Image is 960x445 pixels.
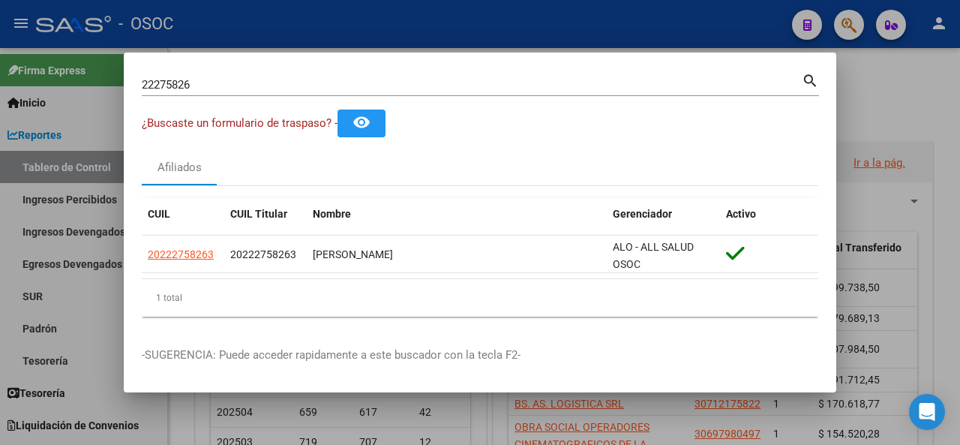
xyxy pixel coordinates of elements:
[230,208,287,220] span: CUIL Titular
[148,248,214,260] span: 20222758263
[352,113,370,131] mat-icon: remove_red_eye
[142,347,818,364] p: -SUGERENCIA: Puede acceder rapidamente a este buscador con la tecla F2-
[720,198,818,230] datatable-header-cell: Activo
[726,208,756,220] span: Activo
[142,116,337,130] span: ¿Buscaste un formulario de traspaso? -
[613,241,694,270] span: ALO - ALL SALUD OSOC
[157,159,202,176] div: Afiliados
[607,198,720,230] datatable-header-cell: Gerenciador
[313,246,601,263] div: [PERSON_NAME]
[148,208,170,220] span: CUIL
[307,198,607,230] datatable-header-cell: Nombre
[142,198,224,230] datatable-header-cell: CUIL
[142,279,818,317] div: 1 total
[230,248,296,260] span: 20222758263
[909,394,945,430] div: Open Intercom Messenger
[802,71,819,89] mat-icon: search
[613,208,672,220] span: Gerenciador
[313,208,351,220] span: Nombre
[224,198,307,230] datatable-header-cell: CUIL Titular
